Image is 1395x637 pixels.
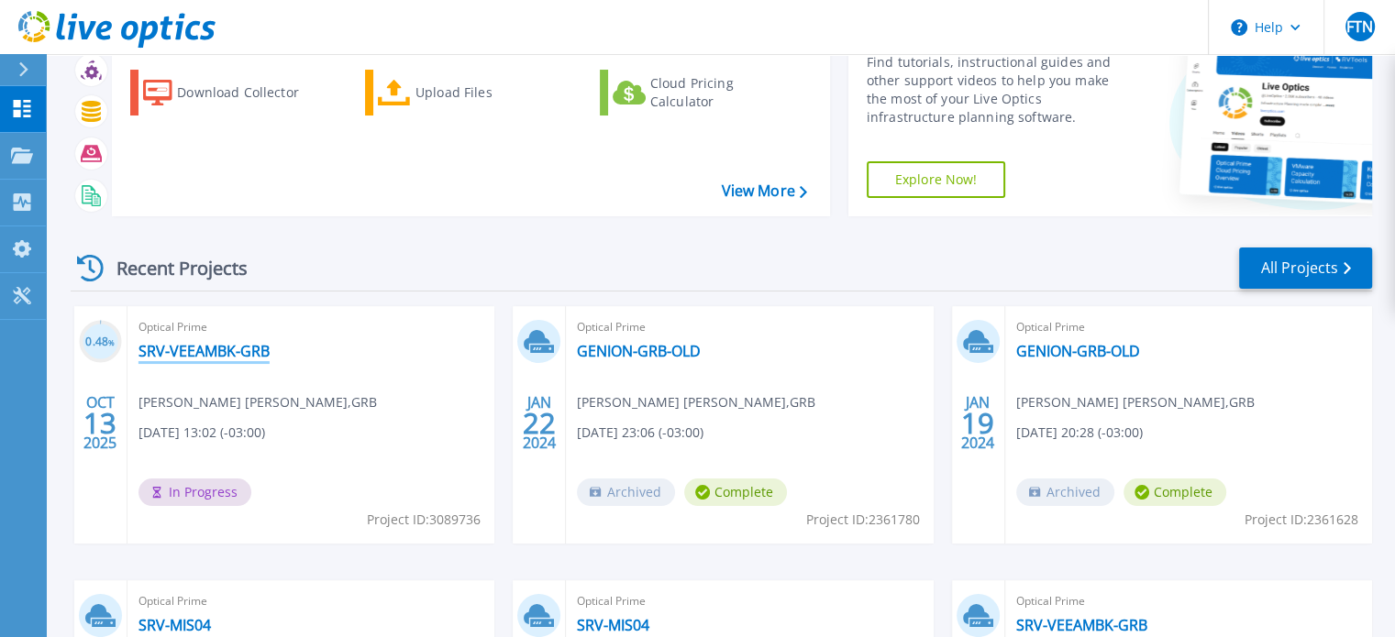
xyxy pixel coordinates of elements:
div: Cloud Pricing Calculator [650,74,797,111]
span: Optical Prime [138,591,483,611]
div: JAN 2024 [960,390,995,456]
a: GENION-GRB-OLD [1016,342,1140,360]
span: 19 [961,415,994,431]
span: Optical Prime [577,317,922,337]
a: SRV-VEEAMBK-GRB [1016,616,1147,634]
a: View More [721,182,806,200]
span: 13 [83,415,116,431]
span: Archived [577,478,675,506]
a: SRV-MIS04 [577,616,649,634]
span: Optical Prime [1016,317,1361,337]
span: FTN [1346,19,1373,34]
div: JAN 2024 [522,390,557,456]
span: Complete [684,478,787,506]
span: Project ID: 3089736 [367,510,481,530]
span: [DATE] 23:06 (-03:00) [577,423,703,443]
span: Complete [1124,478,1226,506]
a: Explore Now! [867,161,1006,198]
span: Optical Prime [1016,591,1361,611]
a: Download Collector [130,70,335,115]
span: Optical Prime [577,591,922,611]
span: 22 [523,415,556,431]
span: Project ID: 2361628 [1245,510,1358,530]
span: [PERSON_NAME] [PERSON_NAME] , GRB [138,392,377,412]
span: [DATE] 13:02 (-03:00) [138,423,265,443]
span: [PERSON_NAME] [PERSON_NAME] , GRB [577,392,815,412]
a: GENION-GRB-OLD [577,342,701,360]
span: [PERSON_NAME] [PERSON_NAME] , GRB [1016,392,1255,412]
a: SRV-VEEAMBK-GRB [138,342,270,360]
span: Optical Prime [138,317,483,337]
a: All Projects [1239,247,1372,289]
div: Find tutorials, instructional guides and other support videos to help you make the most of your L... [867,53,1130,126]
div: OCT 2025 [83,390,117,456]
span: [DATE] 20:28 (-03:00) [1016,423,1143,443]
span: Archived [1016,478,1114,506]
a: SRV-MIS04 [138,616,211,634]
div: Download Collector [177,74,324,111]
span: In Progress [138,478,251,506]
div: Upload Files [415,74,562,111]
span: % [108,337,115,347]
span: Project ID: 2361780 [806,510,920,530]
h3: 0.48 [79,332,122,353]
a: Upload Files [365,70,570,115]
div: Recent Projects [71,246,272,291]
a: Cloud Pricing Calculator [600,70,804,115]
